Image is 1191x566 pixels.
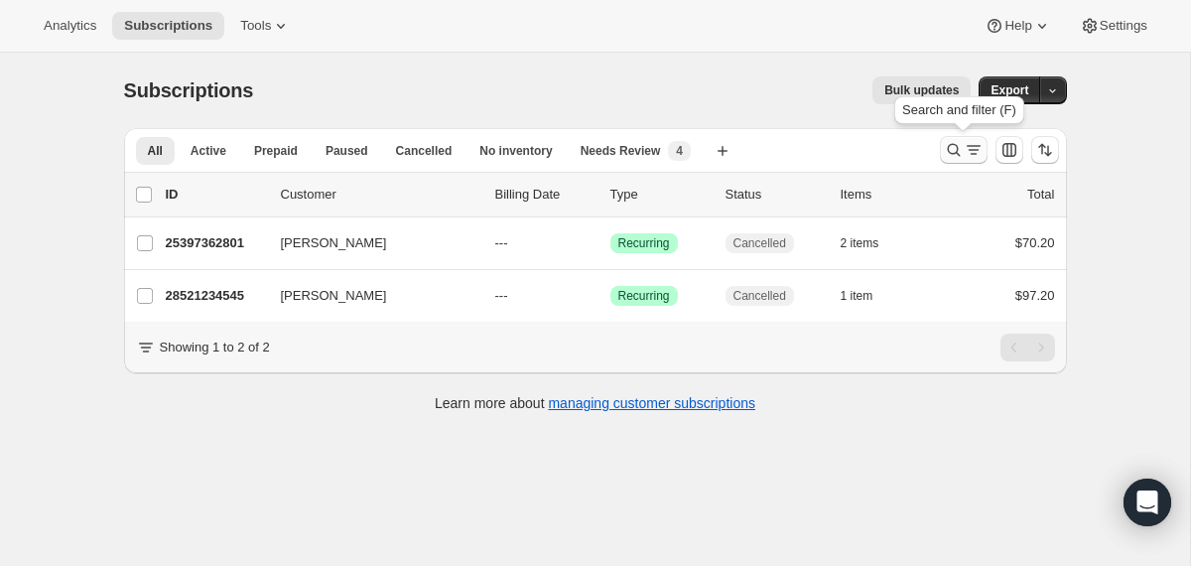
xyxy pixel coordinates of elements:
button: Export [979,76,1040,104]
span: Tools [240,18,271,34]
p: ID [166,185,265,205]
span: Export [991,82,1028,98]
span: Subscriptions [124,18,212,34]
span: Needs Review [581,143,661,159]
button: [PERSON_NAME] [269,227,467,259]
a: managing customer subscriptions [548,395,755,411]
p: Learn more about [435,393,755,413]
div: Type [610,185,710,205]
div: 25397362801[PERSON_NAME]---SuccessRecurringCancelled2 items$70.20 [166,229,1055,257]
p: Showing 1 to 2 of 2 [160,338,270,357]
span: Help [1004,18,1031,34]
span: Cancelled [396,143,453,159]
nav: Pagination [1000,334,1055,361]
span: Subscriptions [124,79,254,101]
span: Settings [1100,18,1147,34]
span: All [148,143,163,159]
button: Subscriptions [112,12,224,40]
button: Settings [1068,12,1159,40]
span: [PERSON_NAME] [281,233,387,253]
span: Cancelled [733,235,786,251]
p: Total [1027,185,1054,205]
span: Recurring [618,288,670,304]
button: 1 item [841,282,895,310]
button: [PERSON_NAME] [269,280,467,312]
span: --- [495,235,508,250]
button: Bulk updates [872,76,971,104]
button: Sort the results [1031,136,1059,164]
div: Open Intercom Messenger [1124,479,1171,526]
button: Tools [228,12,303,40]
span: 4 [676,143,683,159]
span: 1 item [841,288,873,304]
button: Help [973,12,1063,40]
span: Bulk updates [884,82,959,98]
div: IDCustomerBilling DateTypeStatusItemsTotal [166,185,1055,205]
span: $70.20 [1015,235,1055,250]
div: Items [841,185,940,205]
p: 28521234545 [166,286,265,306]
p: Customer [281,185,479,205]
div: 28521234545[PERSON_NAME]---SuccessRecurringCancelled1 item$97.20 [166,282,1055,310]
span: Analytics [44,18,96,34]
button: 2 items [841,229,901,257]
span: Prepaid [254,143,298,159]
span: [PERSON_NAME] [281,286,387,306]
span: Active [191,143,226,159]
span: $97.20 [1015,288,1055,303]
button: Search and filter results [940,136,988,164]
span: Recurring [618,235,670,251]
span: --- [495,288,508,303]
p: Status [726,185,825,205]
p: Billing Date [495,185,595,205]
span: No inventory [479,143,552,159]
p: 25397362801 [166,233,265,253]
button: Analytics [32,12,108,40]
span: 2 items [841,235,879,251]
span: Cancelled [733,288,786,304]
button: Create new view [707,137,738,165]
span: Paused [326,143,368,159]
button: Customize table column order and visibility [995,136,1023,164]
